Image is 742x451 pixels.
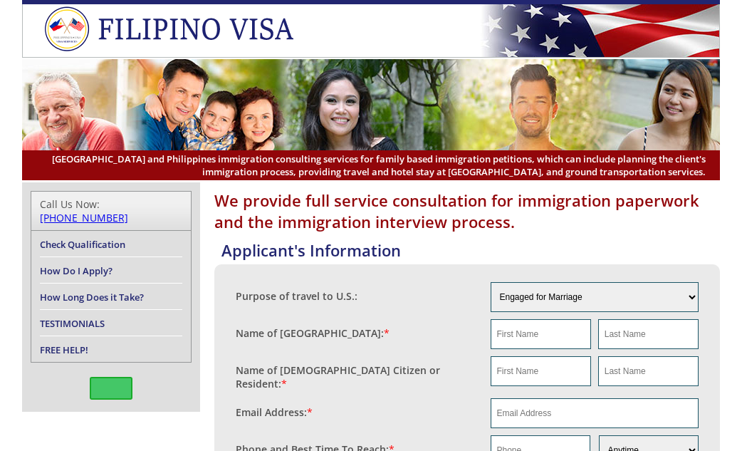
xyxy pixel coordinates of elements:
[236,405,313,419] label: Email Address:
[40,317,105,330] a: TESTIMONIALS
[40,211,128,224] a: [PHONE_NUMBER]
[491,319,591,349] input: First Name
[36,152,706,178] span: [GEOGRAPHIC_DATA] and Philippines immigration consulting services for family based immigration pe...
[40,197,182,224] div: Call Us Now:
[598,319,699,349] input: Last Name
[236,289,357,303] label: Purpose of travel to U.S.:
[598,356,699,386] input: Last Name
[40,238,125,251] a: Check Qualification
[236,363,476,390] label: Name of [DEMOGRAPHIC_DATA] Citizen or Resident:
[236,326,390,340] label: Name of [GEOGRAPHIC_DATA]:
[214,190,720,232] h1: We provide full service consultation for immigration paperwork and the immigration interview proc...
[40,343,88,356] a: FREE HELP!
[491,356,591,386] input: First Name
[40,264,113,277] a: How Do I Apply?
[40,291,144,304] a: How Long Does it Take?
[491,398,699,428] input: Email Address
[221,239,720,261] h4: Applicant's Information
